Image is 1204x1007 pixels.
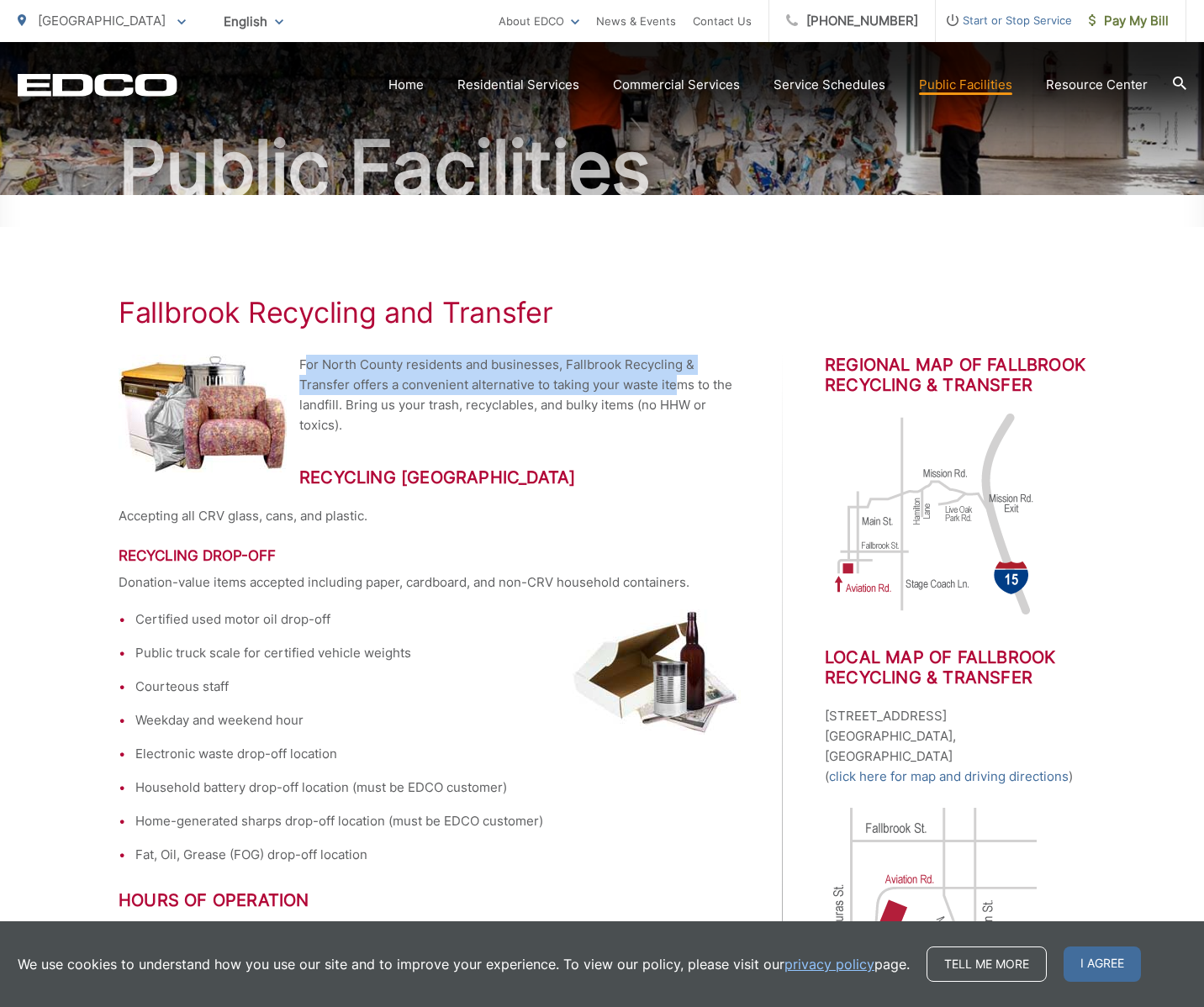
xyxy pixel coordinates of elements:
[119,296,1085,330] h1: Fallbrook Recycling and Transfer
[135,811,741,831] li: Home-generated sharps drop-off location (must be EDCO customer)
[499,11,579,31] a: About EDCO
[18,954,910,974] p: We use cookies to understand how you use our site and to improve your experience. To view our pol...
[825,647,1085,688] h2: Local Map of Fallbrook Recycling & Transfer
[829,767,1069,787] a: click here for map and driving directions
[18,126,1186,210] h2: Public Facilities
[135,710,741,730] li: Weekday and weekend hour
[135,643,741,663] li: Public truck scale for certified vehicle weights
[613,75,740,95] a: Commercial Services
[825,706,1085,787] p: [STREET_ADDRESS] [GEOGRAPHIC_DATA], [GEOGRAPHIC_DATA] ( )
[573,609,741,735] img: Recycling
[388,75,424,95] a: Home
[119,890,741,910] h2: Hours of Operation
[919,75,1012,95] a: Public Facilities
[119,572,741,593] p: Donation-value items accepted including paper, cardboard, and non-CRV household containers.
[211,7,296,36] span: English
[38,13,166,29] span: [GEOGRAPHIC_DATA]
[1089,11,1169,31] span: Pay My Bill
[119,355,741,435] p: For North County residents and businesses, Fallbrook Recycling & Transfer offers a convenient alt...
[825,355,1085,395] h2: Regional Map of Fallbrook Recycling & Transfer
[784,954,874,974] a: privacy policy
[119,506,741,526] p: Accepting all CRV glass, cans, and plastic.
[693,11,752,31] a: Contact Us
[774,75,885,95] a: Service Schedules
[135,845,741,865] li: Fat, Oil, Grease (FOG) drop-off location
[457,75,579,95] a: Residential Services
[135,677,741,697] li: Courteous staff
[596,11,676,31] a: News & Events
[825,804,1043,1005] img: Fallbrook Map
[1046,75,1148,95] a: Resource Center
[1064,946,1141,982] span: I agree
[825,414,1043,615] img: Fallbrook Map
[135,778,741,798] li: Household battery drop-off location (must be EDCO customer)
[119,467,741,488] h2: Recycling [GEOGRAPHIC_DATA]
[927,946,1047,982] a: Tell me more
[135,744,741,764] li: Electronic waste drop-off location
[119,355,287,472] img: Bulky Trash
[18,73,177,97] a: EDCD logo. Return to the homepage.
[119,547,741,564] h3: Recycling Drop-Off
[135,609,741,630] li: Certified used motor oil drop-off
